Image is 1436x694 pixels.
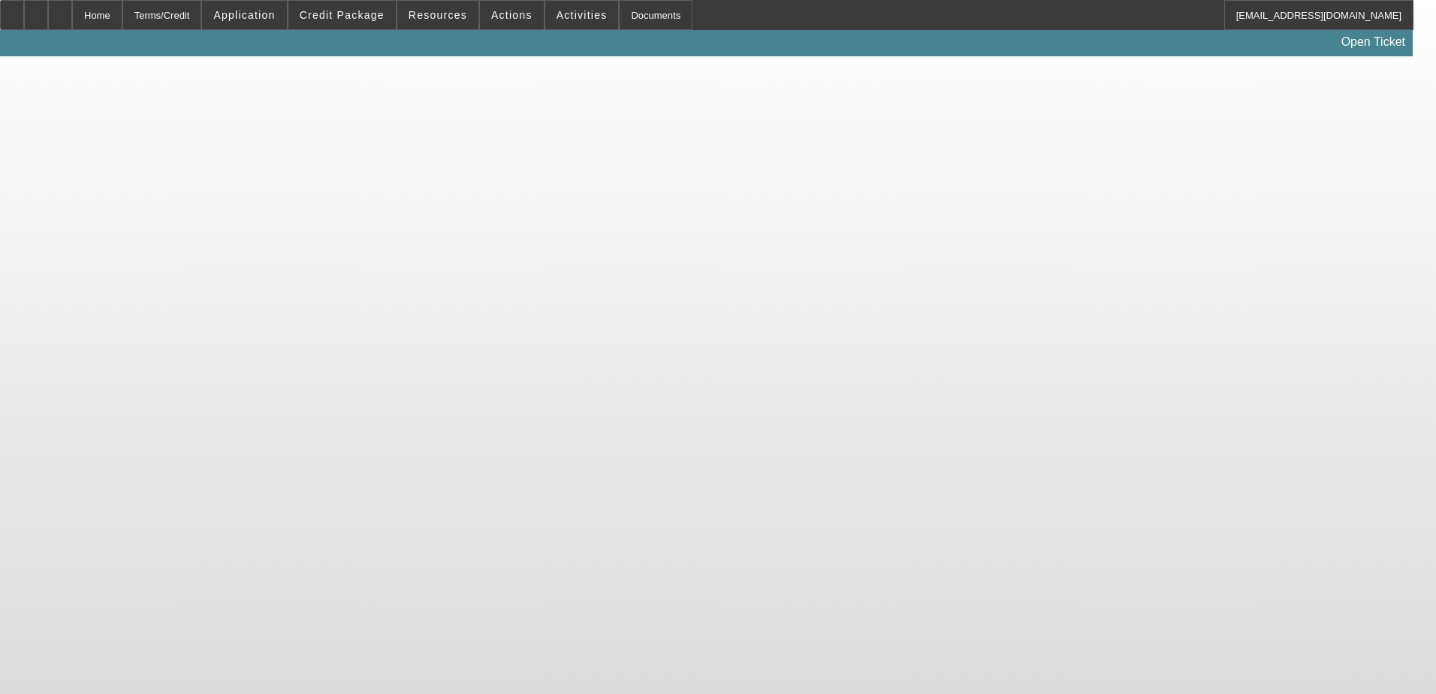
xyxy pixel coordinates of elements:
a: Open Ticket [1335,29,1411,55]
button: Resources [397,1,478,29]
button: Actions [480,1,544,29]
button: Activities [545,1,619,29]
button: Application [202,1,286,29]
span: Activities [557,9,608,21]
span: Application [213,9,275,21]
span: Actions [491,9,532,21]
span: Resources [409,9,467,21]
button: Credit Package [288,1,396,29]
span: Credit Package [300,9,385,21]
